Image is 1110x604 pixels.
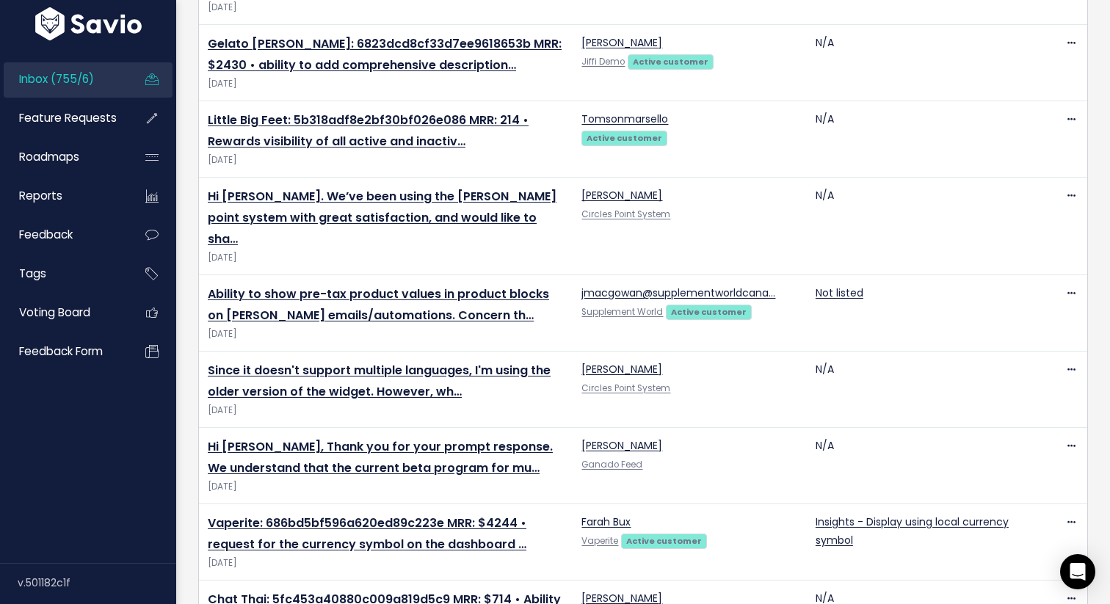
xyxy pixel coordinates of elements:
a: Vaperite: 686bd5bf596a620ed89c223e MRR: $4244 • request for the currency symbol on the dashboard … [208,514,526,553]
td: N/A [807,427,1040,503]
a: Feature Requests [4,101,122,135]
strong: Active customer [587,132,662,144]
a: Tags [4,257,122,291]
td: N/A [807,351,1040,427]
td: N/A [807,25,1040,101]
a: Feedback [4,218,122,252]
a: Little Big Feet: 5b318adf8e2bf30bf026e086 MRR: 214 • Rewards visibility of all active and inactiv… [208,112,529,150]
a: Gelato [PERSON_NAME]: 6823dcd8cf33d7ee9618653b MRR: $2430 • ability to add comprehensive descript... [208,35,562,73]
span: [DATE] [208,250,564,266]
span: [DATE] [208,403,564,418]
a: Not listed [816,285,863,300]
span: [DATE] [208,76,564,92]
a: Hi [PERSON_NAME]. We’ve been using the [PERSON_NAME] point system with great satisfaction, and wo... [208,188,556,247]
a: Tomsonmarsello [581,112,668,126]
a: [PERSON_NAME] [581,362,662,376]
a: Insights - Display using local currency symbol [816,514,1009,547]
span: Inbox (755/6) [19,71,94,87]
a: Ability to show pre-tax product values in product blocks on [PERSON_NAME] emails/automations. Con... [208,285,549,324]
a: [PERSON_NAME] [581,438,662,453]
span: Feedback form [19,343,103,359]
a: Since it doesn't support multiple languages, I'm using the older version of the widget. However, wh… [208,362,551,400]
img: logo-white.9d6f32f41409.svg [32,7,145,40]
a: Hi [PERSON_NAME], Thank you for your prompt response. We understand that the current beta program... [208,438,553,476]
strong: Active customer [633,56,708,68]
a: Roadmaps [4,140,122,174]
a: [PERSON_NAME] [581,35,662,50]
span: Reports [19,188,62,203]
span: Roadmaps [19,149,79,164]
span: [DATE] [208,327,564,342]
a: Active customer [621,533,706,547]
a: Supplement World [581,306,663,318]
a: jmacgowan@supplementworldcana… [581,285,775,300]
a: Inbox (755/6) [4,62,122,96]
div: v.501182c1f [18,564,176,602]
span: Feedback [19,227,73,242]
a: Active customer [628,54,713,68]
a: Farah Bux [581,514,631,529]
span: Tags [19,266,46,281]
a: Vaperite [581,535,618,547]
a: Feedback form [4,335,122,368]
span: Voting Board [19,305,90,320]
a: Ganado Feed [581,459,642,470]
span: [DATE] [208,556,564,571]
a: Circles Point System [581,208,670,220]
a: [PERSON_NAME] [581,188,662,203]
div: Open Intercom Messenger [1060,554,1095,589]
td: N/A [807,178,1040,275]
a: Circles Point System [581,382,670,394]
a: Voting Board [4,296,122,330]
span: [DATE] [208,153,564,168]
strong: Active customer [671,306,747,318]
a: Active customer [666,304,751,319]
a: Jiffi Demo [581,56,625,68]
strong: Active customer [626,535,702,547]
td: N/A [807,101,1040,178]
span: Feature Requests [19,110,117,125]
span: [DATE] [208,479,564,495]
a: Active customer [581,130,667,145]
a: Reports [4,179,122,213]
